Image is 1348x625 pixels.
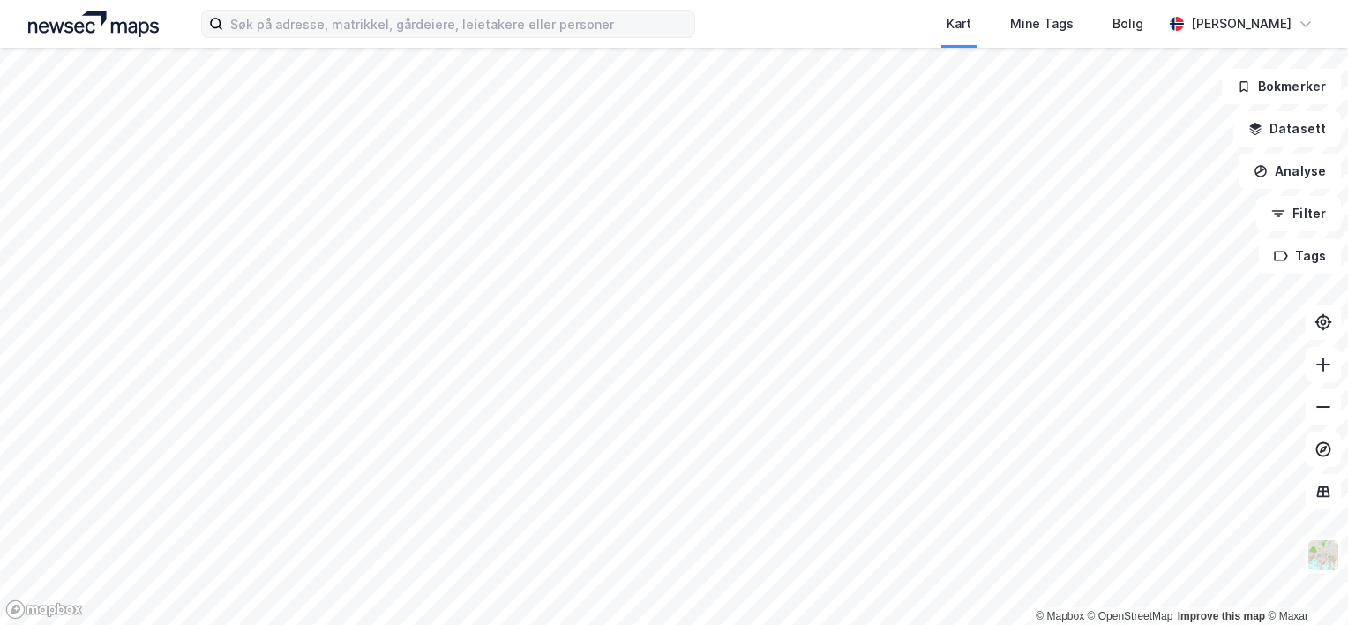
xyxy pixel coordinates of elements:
[1239,154,1341,189] button: Analyse
[1112,13,1143,34] div: Bolig
[1233,111,1341,147] button: Datasett
[1088,610,1173,622] a: OpenStreetMap
[1222,69,1341,104] button: Bokmerker
[1036,610,1084,622] a: Mapbox
[1010,13,1074,34] div: Mine Tags
[223,11,694,37] input: Søk på adresse, matrikkel, gårdeiere, leietakere eller personer
[1178,610,1265,622] a: Improve this map
[1256,196,1341,231] button: Filter
[947,13,971,34] div: Kart
[1191,13,1292,34] div: [PERSON_NAME]
[1259,238,1341,274] button: Tags
[1260,540,1348,625] div: Kontrollprogram for chat
[5,599,83,620] a: Mapbox homepage
[28,11,159,37] img: logo.a4113a55bc3d86da70a041830d287a7e.svg
[1307,538,1340,572] img: Z
[1260,540,1348,625] iframe: Chat Widget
